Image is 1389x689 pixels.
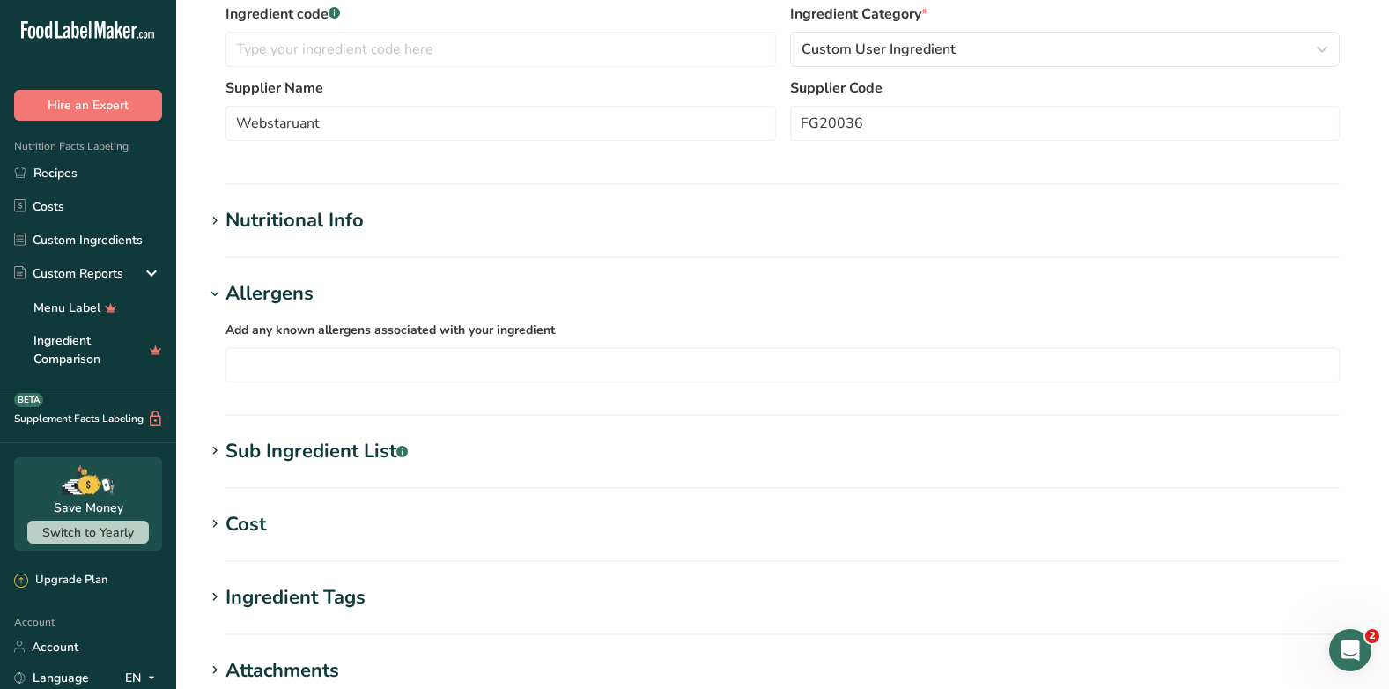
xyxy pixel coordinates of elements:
div: Save Money [54,499,123,517]
div: EN [125,667,162,688]
span: Switch to Yearly [42,524,134,541]
button: Switch to Yearly [27,521,149,544]
span: Add any known allergens associated with your ingredient [225,322,555,338]
input: Type your supplier name here [225,106,776,141]
label: Ingredient code [225,4,776,25]
div: Upgrade Plan [14,572,107,589]
span: 2 [1365,629,1379,643]
input: Type your supplier code here [790,106,1341,141]
iframe: Intercom live chat [1329,629,1371,671]
div: Nutritional Info [225,206,364,235]
div: Ingredient Tags [225,583,366,612]
button: Custom User Ingredient [790,32,1341,67]
div: Attachments [225,656,339,685]
span: Custom User Ingredient [802,39,956,60]
label: Supplier Code [790,78,1341,99]
button: Hire an Expert [14,90,162,121]
input: Type your ingredient code here [225,32,776,67]
div: BETA [14,393,43,407]
div: Cost [225,510,266,539]
div: Sub Ingredient List [225,437,408,466]
div: Custom Reports [14,264,123,283]
label: Supplier Name [225,78,776,99]
div: Allergens [225,279,314,308]
label: Ingredient Category [790,4,1341,25]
